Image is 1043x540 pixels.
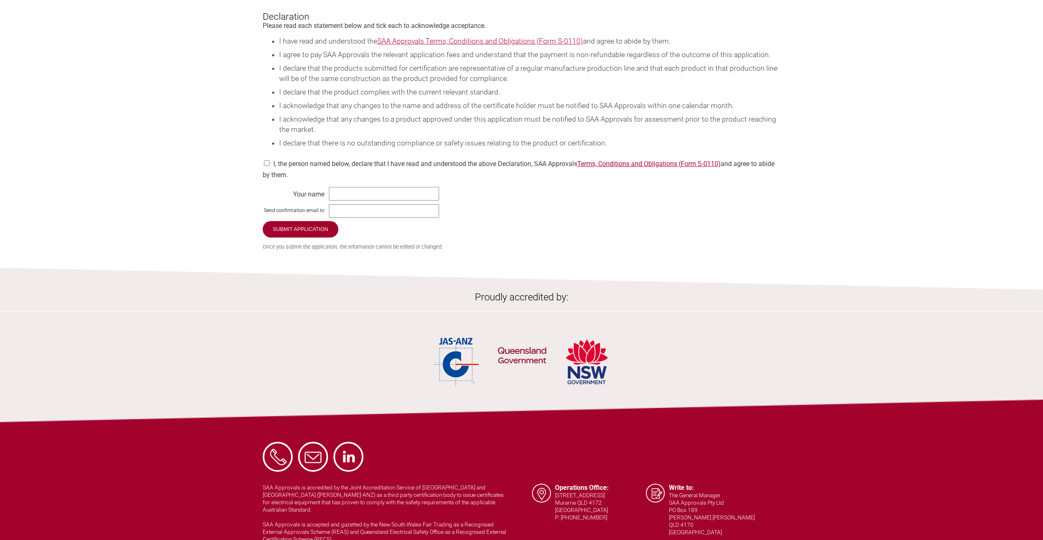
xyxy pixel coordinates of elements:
h5: Operations Office: [555,484,646,492]
li: I declare that there is no outstanding compliance or safety issues relating to the product or cer... [279,138,781,148]
p: SAA Approvals is accredited by the Joint Accreditation Service of [GEOGRAPHIC_DATA] and [GEOGRAPH... [263,484,506,513]
img: NSW Government [565,336,609,388]
img: QLD Government [497,326,547,388]
li: I declare that the products submitted for certification are representative of a regular manufactu... [279,63,781,84]
li: I declare that the product complies with the current relevant standard. [279,87,781,97]
img: JAS-ANZ [434,336,479,388]
p: The General Manager SAA Approvals Pty Ltd PO Box 189 [PERSON_NAME] [PERSON_NAME] QLD 4170 [GEOGRA... [669,492,760,536]
h5: Write to: [669,484,760,492]
div: I, the person named below, declare that I have read and understood the above Declaration, SAA App... [263,155,781,179]
li: I acknowledge that any changes to a product approved under this application must be notified to S... [279,114,781,135]
div: Send confirmation email to [263,205,324,214]
a: Phone [263,442,293,472]
small: Once you submit the application, the information cannot be edited or changed. [263,244,781,250]
input: Submit Application [263,221,339,238]
li: I have read and understood the and agree to abide by them. [279,36,781,46]
li: I agree to pay SAA Approvals the relevant application fees and understand that the payment is non... [279,50,781,60]
div: Your name [263,188,324,196]
li: I acknowledge that any changes to the name and address of the certificate holder must be notified... [279,101,781,111]
a: SAA Approvals Terms, Conditions and Obligations (Form S-0110) [377,37,583,45]
p: [STREET_ADDRESS] Murarrie QLD 4172 [GEOGRAPHIC_DATA] P: [PHONE_NUMBER] [555,492,646,521]
a: Terms, Conditions and Obligations (Form S-0110) [577,160,721,168]
a: LinkedIn - SAA Approvals [333,442,363,472]
a: Email [298,442,328,472]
